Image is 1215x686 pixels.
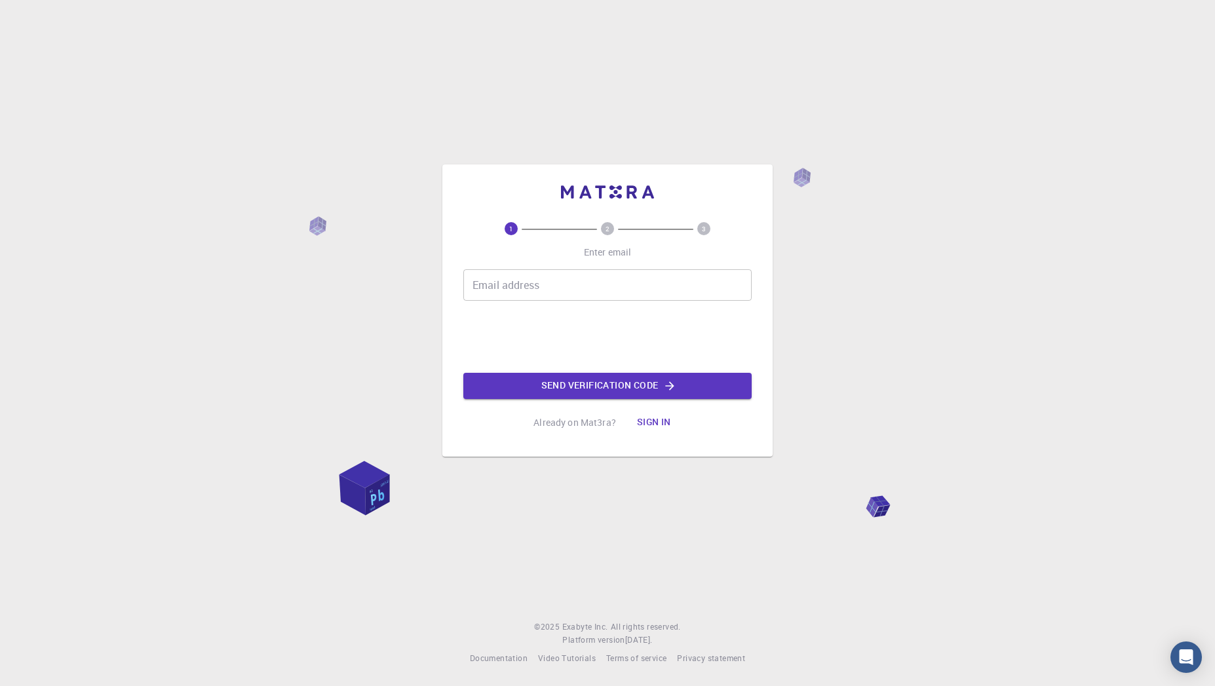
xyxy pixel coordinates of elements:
span: All rights reserved. [611,620,681,634]
a: [DATE]. [625,634,653,647]
button: Send verification code [463,373,752,399]
text: 2 [606,224,609,233]
a: Video Tutorials [538,652,596,665]
a: Exabyte Inc. [562,620,608,634]
a: Terms of service [606,652,666,665]
span: Platform version [562,634,625,647]
span: Exabyte Inc. [562,621,608,632]
span: Video Tutorials [538,653,596,663]
span: © 2025 [534,620,562,634]
span: [DATE] . [625,634,653,645]
a: Documentation [470,652,528,665]
span: Terms of service [606,653,666,663]
a: Privacy statement [677,652,745,665]
span: Documentation [470,653,528,663]
span: Privacy statement [677,653,745,663]
text: 3 [702,224,706,233]
button: Sign in [627,410,682,436]
div: Open Intercom Messenger [1170,641,1202,673]
text: 1 [509,224,513,233]
iframe: reCAPTCHA [508,311,707,362]
p: Already on Mat3ra? [533,416,616,429]
p: Enter email [584,246,632,259]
